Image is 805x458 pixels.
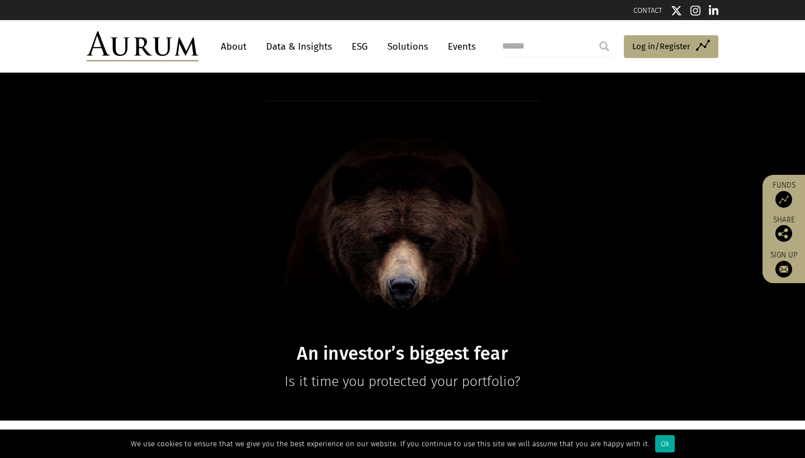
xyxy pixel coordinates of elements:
img: Instagram icon [690,5,700,16]
img: Aurum [87,31,198,61]
img: Share this post [775,225,792,242]
a: Sign up [768,250,799,278]
img: Access Funds [775,191,792,208]
h1: An investor’s biggest fear [187,343,618,365]
span: Log in/Register [632,40,690,53]
a: Events [442,36,476,57]
a: ESG [346,36,373,57]
a: CONTACT [633,6,662,15]
a: About [215,36,252,57]
p: Is it time you protected your portfolio? [187,370,618,393]
img: Twitter icon [671,5,682,16]
div: Ok [655,435,675,452]
a: Funds [768,180,799,208]
a: Data & Insights [261,36,338,57]
img: Sign up to our newsletter [775,261,792,278]
img: Linkedin icon [709,5,719,16]
a: Log in/Register [624,35,718,59]
div: Share [768,216,799,242]
input: Submit [593,35,615,58]
a: Solutions [382,36,434,57]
